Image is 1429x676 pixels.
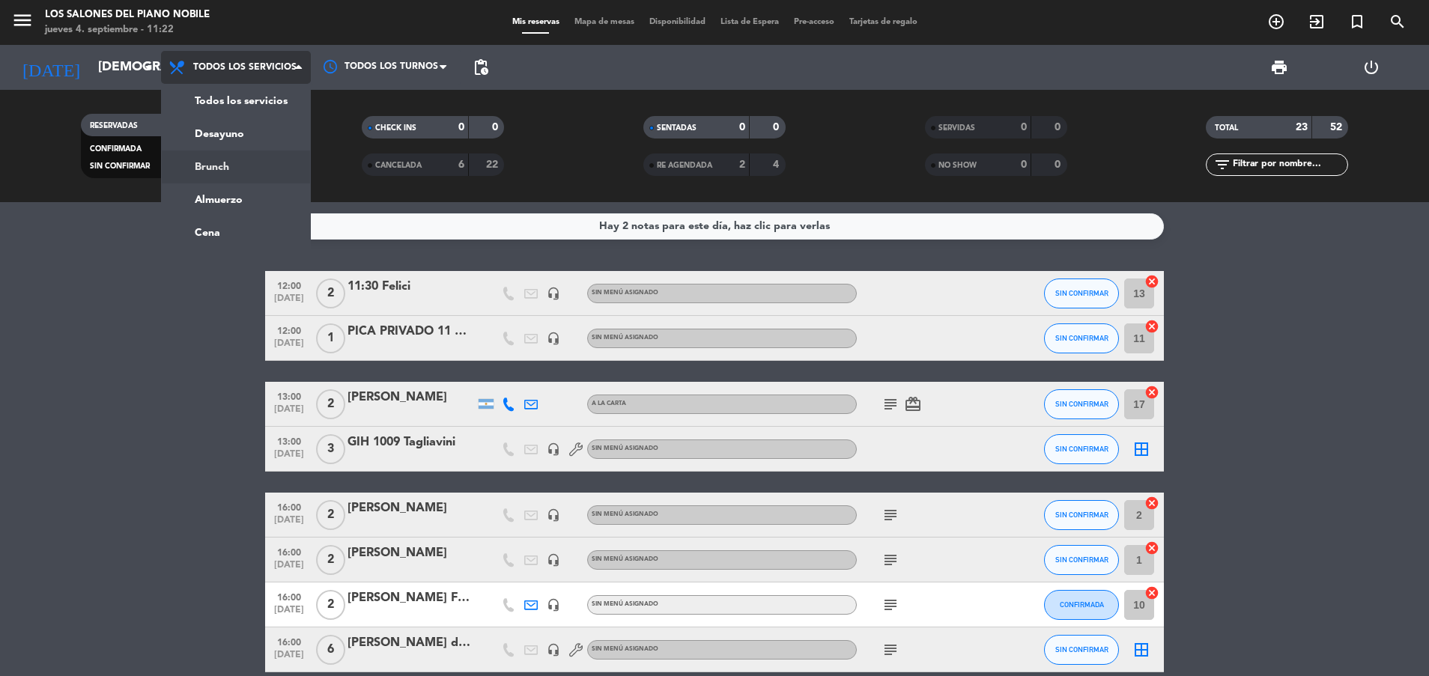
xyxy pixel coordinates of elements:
[547,442,560,456] i: headset_mic
[1132,641,1150,659] i: border_all
[1021,122,1027,133] strong: 0
[11,51,91,84] i: [DATE]
[11,9,34,37] button: menu
[472,58,490,76] span: pending_actions
[375,124,416,132] span: CHECK INS
[1348,13,1366,31] i: turned_in_not
[1055,400,1108,408] span: SIN CONFIRMAR
[270,404,308,421] span: [DATE]
[1296,122,1308,133] strong: 23
[592,601,658,607] span: Sin menú asignado
[1213,156,1231,174] i: filter_list
[458,159,464,170] strong: 6
[1044,389,1119,419] button: SIN CONFIRMAR
[1326,45,1418,90] div: LOG OUT
[547,332,560,345] i: headset_mic
[270,515,308,532] span: [DATE]
[547,287,560,300] i: headset_mic
[592,556,658,562] span: Sin menú asignado
[162,85,310,118] a: Todos los servicios
[270,293,308,311] span: [DATE]
[45,7,210,22] div: Los Salones del Piano Nobile
[270,276,308,293] span: 12:00
[1055,445,1108,453] span: SIN CONFIRMAR
[882,641,899,659] i: subject
[348,277,475,296] div: 11:30 Felici
[713,18,786,26] span: Lista de Espera
[348,499,475,518] div: [PERSON_NAME]
[657,162,712,169] span: RE AGENDADA
[547,643,560,657] i: headset_mic
[1044,500,1119,530] button: SIN CONFIRMAR
[1044,635,1119,665] button: SIN CONFIRMAR
[486,159,501,170] strong: 22
[1144,496,1159,511] i: cancel
[592,401,626,406] span: A LA CARTA
[348,588,475,608] div: [PERSON_NAME] Fontela [PERSON_NAME]
[592,646,658,652] span: Sin menú asignado
[547,553,560,567] i: headset_mic
[162,118,310,150] a: Desayuno
[739,159,745,170] strong: 2
[882,596,899,614] i: subject
[270,605,308,622] span: [DATE]
[316,590,345,620] span: 2
[1132,440,1150,458] i: border_all
[375,162,422,169] span: CANCELADA
[1144,541,1159,555] i: cancel
[1330,122,1345,133] strong: 52
[1267,13,1285,31] i: add_circle_outline
[316,323,345,353] span: 1
[348,433,475,452] div: GIH 1009 Tagliavini
[1144,274,1159,289] i: cancel
[1144,319,1159,334] i: cancel
[938,162,977,169] span: NO SHOW
[1055,511,1108,519] span: SIN CONFIRMAR
[270,432,308,449] span: 13:00
[492,122,501,133] strong: 0
[1044,278,1119,308] button: SIN CONFIRMAR
[45,22,210,37] div: jueves 4. septiembre - 11:22
[938,124,975,132] span: SERVIDAS
[1055,289,1108,297] span: SIN CONFIRMAR
[11,9,34,31] i: menu
[1144,585,1159,600] i: cancel
[316,389,345,419] span: 2
[786,18,842,26] span: Pre-acceso
[139,58,157,76] i: arrow_drop_down
[270,498,308,515] span: 16:00
[592,290,658,296] span: Sin menú asignado
[348,633,475,653] div: [PERSON_NAME] de los [PERSON_NAME]
[270,387,308,404] span: 13:00
[316,500,345,530] span: 2
[348,322,475,341] div: PICA PRIVADO 11 A 13HS
[567,18,642,26] span: Mapa de mesas
[1215,124,1238,132] span: TOTAL
[270,543,308,560] span: 16:00
[1044,590,1119,620] button: CONFIRMADA
[162,150,310,183] a: Brunch
[1055,645,1108,654] span: SIN CONFIRMAR
[505,18,567,26] span: Mis reservas
[316,278,345,308] span: 2
[1270,58,1288,76] span: print
[547,508,560,522] i: headset_mic
[1231,156,1347,173] input: Filtrar por nombre...
[1044,323,1119,353] button: SIN CONFIRMAR
[1055,555,1108,564] span: SIN CONFIRMAR
[1055,334,1108,342] span: SIN CONFIRMAR
[882,506,899,524] i: subject
[270,560,308,577] span: [DATE]
[90,162,150,170] span: SIN CONFIRMAR
[348,543,475,563] div: [PERSON_NAME]
[270,588,308,605] span: 16:00
[773,159,782,170] strong: 4
[270,449,308,466] span: [DATE]
[592,445,658,451] span: Sin menú asignado
[270,321,308,338] span: 12:00
[1055,122,1064,133] strong: 0
[90,145,142,153] span: CONFIRMADA
[642,18,713,26] span: Disponibilidad
[739,122,745,133] strong: 0
[270,633,308,650] span: 16:00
